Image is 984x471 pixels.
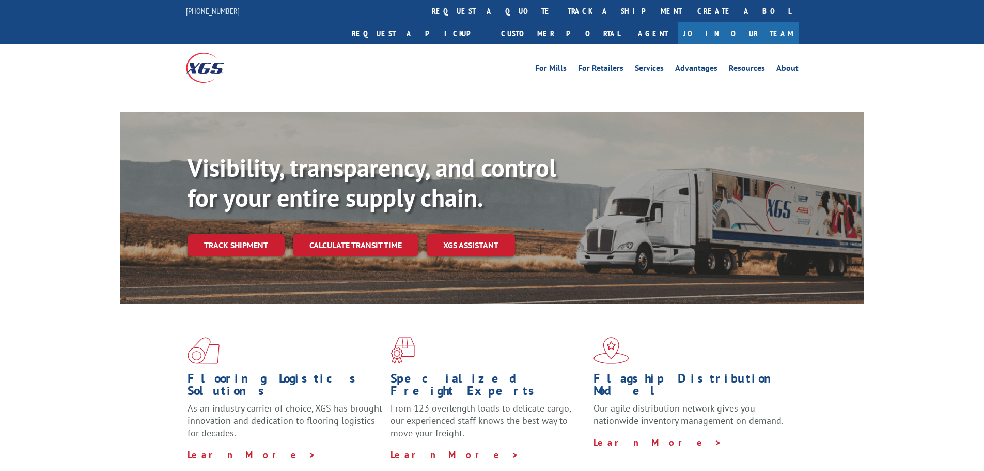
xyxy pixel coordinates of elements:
[675,64,717,75] a: Advantages
[188,372,383,402] h1: Flooring Logistics Solutions
[678,22,799,44] a: Join Our Team
[628,22,678,44] a: Agent
[427,234,515,256] a: XGS ASSISTANT
[188,234,285,256] a: Track shipment
[188,449,316,461] a: Learn More >
[593,402,784,427] span: Our agile distribution network gives you nationwide inventory management on demand.
[493,22,628,44] a: Customer Portal
[578,64,623,75] a: For Retailers
[635,64,664,75] a: Services
[344,22,493,44] a: Request a pickup
[391,402,586,448] p: From 123 overlength loads to delicate cargo, our experienced staff knows the best way to move you...
[293,234,418,256] a: Calculate transit time
[729,64,765,75] a: Resources
[776,64,799,75] a: About
[593,372,789,402] h1: Flagship Distribution Model
[391,372,586,402] h1: Specialized Freight Experts
[188,151,556,214] b: Visibility, transparency, and control for your entire supply chain.
[186,6,240,16] a: [PHONE_NUMBER]
[188,337,220,364] img: xgs-icon-total-supply-chain-intelligence-red
[535,64,567,75] a: For Mills
[391,449,519,461] a: Learn More >
[593,337,629,364] img: xgs-icon-flagship-distribution-model-red
[593,436,722,448] a: Learn More >
[391,337,415,364] img: xgs-icon-focused-on-flooring-red
[188,402,382,439] span: As an industry carrier of choice, XGS has brought innovation and dedication to flooring logistics...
